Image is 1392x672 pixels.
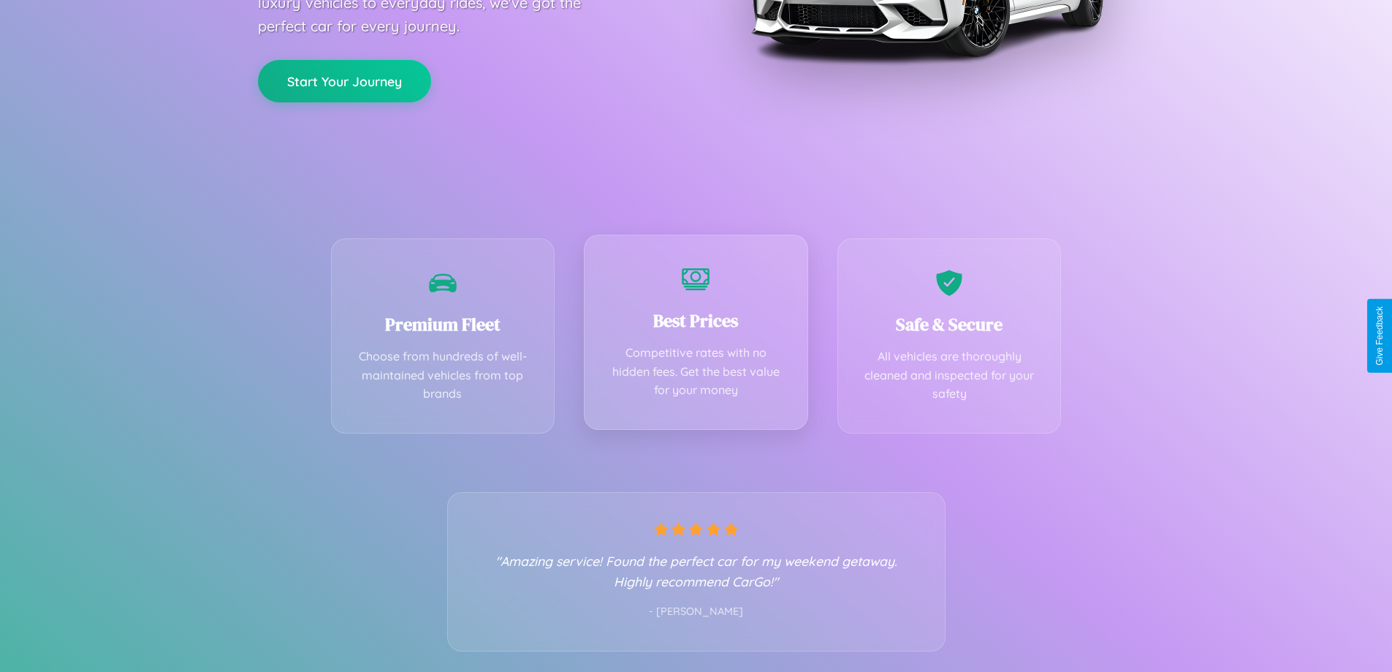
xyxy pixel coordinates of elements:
p: Competitive rates with no hidden fees. Get the best value for your money [606,344,786,400]
h3: Safe & Secure [860,312,1039,336]
h3: Best Prices [606,309,786,333]
p: - [PERSON_NAME] [477,603,916,622]
div: Give Feedback [1374,306,1385,366]
p: All vehicles are thoroughly cleaned and inspected for your safety [860,347,1039,404]
h3: Premium Fleet [354,312,533,336]
p: "Amazing service! Found the perfect car for my weekend getaway. Highly recommend CarGo!" [477,551,916,592]
p: Choose from hundreds of well-maintained vehicles from top brands [354,347,533,404]
button: Start Your Journey [258,60,431,102]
